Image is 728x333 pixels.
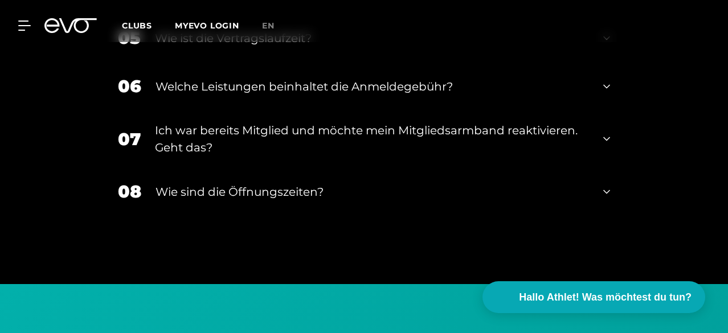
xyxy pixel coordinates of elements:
[175,20,239,31] a: MYEVO LOGIN
[156,183,589,200] div: Wie sind die Öffnungszeiten?
[519,290,692,305] span: Hallo Athlet! Was möchtest du tun?
[118,179,141,204] div: 08
[122,20,152,31] span: Clubs
[482,281,705,313] button: Hallo Athlet! Was möchtest du tun?
[262,20,275,31] span: en
[118,73,141,99] div: 06
[122,20,175,31] a: Clubs
[155,122,589,156] div: Ich war bereits Mitglied und möchte mein Mitgliedsarmband reaktivieren. Geht das?
[118,126,141,152] div: 07
[262,19,288,32] a: en
[156,78,589,95] div: Welche Leistungen beinhaltet die Anmeldegebühr?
